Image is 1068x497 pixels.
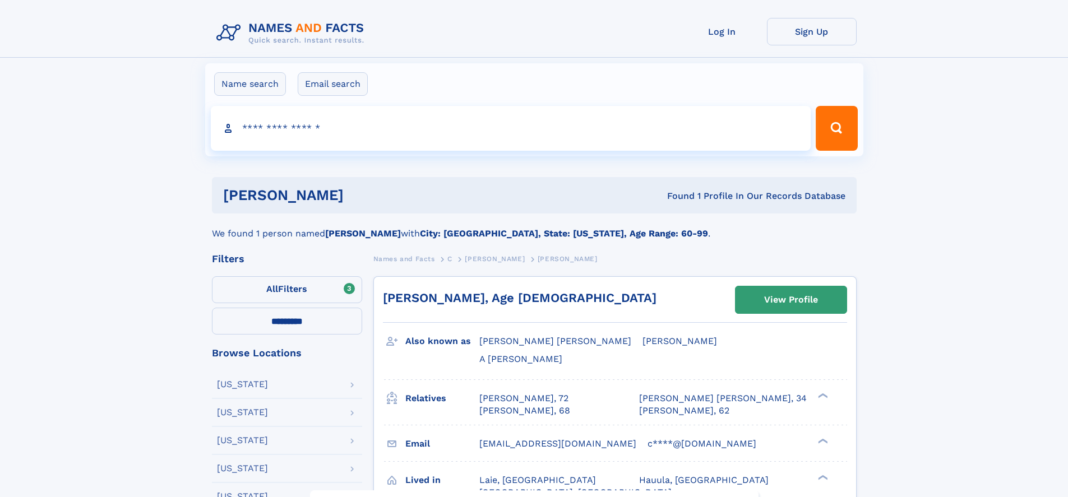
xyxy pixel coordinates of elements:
a: [PERSON_NAME], Age [DEMOGRAPHIC_DATA] [383,291,656,305]
div: [US_STATE] [217,408,268,417]
div: Filters [212,254,362,264]
div: [US_STATE] [217,380,268,389]
label: Name search [214,72,286,96]
span: [EMAIL_ADDRESS][DOMAIN_NAME] [479,438,636,449]
b: [PERSON_NAME] [325,228,401,239]
a: View Profile [736,286,847,313]
a: [PERSON_NAME], 72 [479,392,568,405]
h3: Also known as [405,332,479,351]
span: Laie, [GEOGRAPHIC_DATA] [479,475,596,485]
img: Logo Names and Facts [212,18,373,48]
span: A [PERSON_NAME] [479,354,562,364]
div: View Profile [764,287,818,313]
span: [PERSON_NAME] [538,255,598,263]
b: City: [GEOGRAPHIC_DATA], State: [US_STATE], Age Range: 60-99 [420,228,708,239]
a: Log In [677,18,767,45]
div: We found 1 person named with . [212,213,857,240]
a: [PERSON_NAME], 62 [639,405,729,417]
h3: Lived in [405,471,479,490]
span: [PERSON_NAME] [642,336,717,346]
span: [PERSON_NAME] [PERSON_NAME] [479,336,631,346]
div: [US_STATE] [217,464,268,473]
div: ❯ [815,437,829,444]
a: Names and Facts [373,252,435,266]
h1: [PERSON_NAME] [223,188,506,202]
label: Filters [212,276,362,303]
a: Sign Up [767,18,857,45]
span: All [266,284,278,294]
input: search input [211,106,811,151]
div: ❯ [815,392,829,399]
label: Email search [298,72,368,96]
div: Found 1 Profile In Our Records Database [505,190,845,202]
a: [PERSON_NAME] [PERSON_NAME], 34 [639,392,807,405]
h3: Relatives [405,389,479,408]
button: Search Button [816,106,857,151]
h3: Email [405,434,479,453]
a: [PERSON_NAME] [465,252,525,266]
div: ❯ [815,473,829,481]
div: Browse Locations [212,348,362,358]
a: [PERSON_NAME], 68 [479,405,570,417]
span: [PERSON_NAME] [465,255,525,263]
div: [US_STATE] [217,436,268,445]
a: C [447,252,452,266]
span: Hauula, [GEOGRAPHIC_DATA] [639,475,769,485]
span: C [447,255,452,263]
